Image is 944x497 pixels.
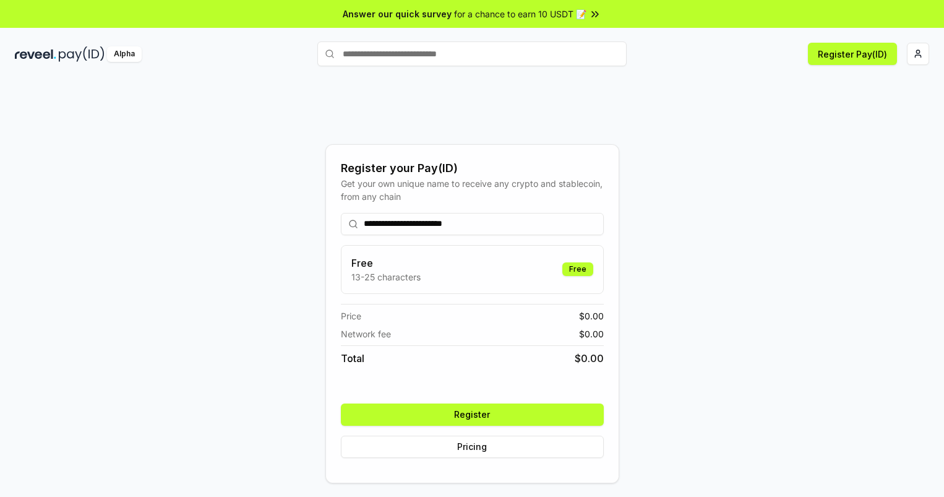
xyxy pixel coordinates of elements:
[579,327,604,340] span: $ 0.00
[454,7,586,20] span: for a chance to earn 10 USDT 📝
[351,256,421,270] h3: Free
[341,436,604,458] button: Pricing
[562,262,593,276] div: Free
[341,327,391,340] span: Network fee
[341,177,604,203] div: Get your own unique name to receive any crypto and stablecoin, from any chain
[15,46,56,62] img: reveel_dark
[59,46,105,62] img: pay_id
[107,46,142,62] div: Alpha
[341,309,361,322] span: Price
[808,43,897,65] button: Register Pay(ID)
[343,7,452,20] span: Answer our quick survey
[341,160,604,177] div: Register your Pay(ID)
[341,404,604,426] button: Register
[575,351,604,366] span: $ 0.00
[579,309,604,322] span: $ 0.00
[341,351,364,366] span: Total
[351,270,421,283] p: 13-25 characters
